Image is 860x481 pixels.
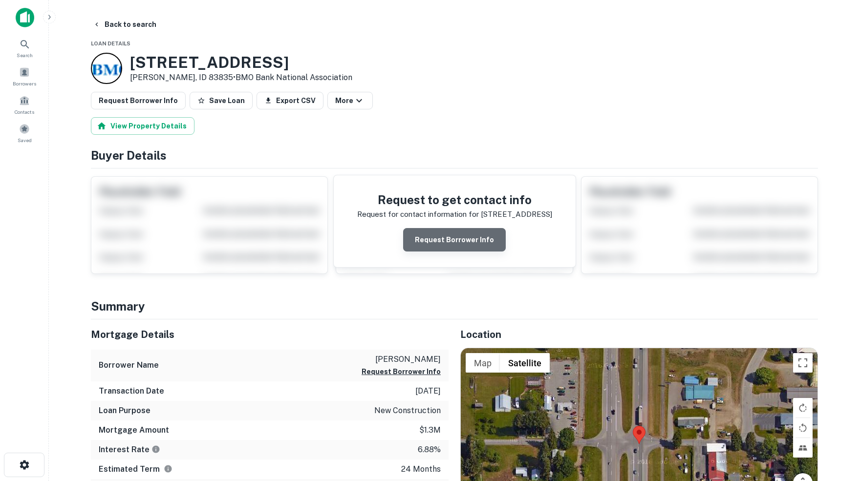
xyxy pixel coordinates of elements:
button: Rotate map counterclockwise [793,418,813,438]
h4: Buyer Details [91,146,818,164]
button: Tilt map [793,438,813,458]
span: Search [17,51,33,59]
button: Export CSV [257,92,323,109]
a: BMO Bank National Association [236,73,352,82]
p: Request for contact information for [357,209,479,220]
a: Saved [3,120,46,146]
p: [STREET_ADDRESS] [481,209,552,220]
h6: Loan Purpose [99,405,150,417]
p: $1.3m [419,424,441,436]
h6: Mortgage Amount [99,424,169,436]
iframe: Chat Widget [811,403,860,450]
h6: Transaction Date [99,385,164,397]
h5: Mortgage Details [91,327,449,342]
a: Search [3,35,46,61]
a: Contacts [3,91,46,118]
p: new construction [374,405,441,417]
img: capitalize-icon.png [16,8,34,27]
p: [DATE] [415,385,441,397]
button: Rotate map clockwise [793,398,813,418]
span: Borrowers [13,80,36,87]
span: Contacts [15,108,34,116]
p: [PERSON_NAME], ID 83835 • [130,72,352,84]
h5: Location [460,327,818,342]
button: Show satellite imagery [500,353,550,373]
button: Back to search [89,16,160,33]
h4: Summary [91,297,818,315]
h6: Borrower Name [99,359,159,371]
h4: Request to get contact info [357,191,552,209]
button: Toggle fullscreen view [793,353,813,373]
p: [PERSON_NAME] [362,354,441,365]
h6: Estimated Term [99,463,172,475]
h3: [STREET_ADDRESS] [130,53,352,72]
button: Request Borrower Info [362,366,441,377]
svg: The interest rates displayed on the website are for informational purposes only and may be report... [151,445,160,454]
h6: Interest Rate [99,444,160,456]
p: 24 months [401,463,441,475]
button: View Property Details [91,117,194,135]
p: 6.88% [418,444,441,456]
span: Saved [18,136,32,144]
button: Save Loan [190,92,253,109]
a: Borrowers [3,63,46,89]
span: Loan Details [91,41,130,46]
button: Show street map [466,353,500,373]
button: Request Borrower Info [91,92,186,109]
button: Request Borrower Info [403,228,506,251]
button: More [327,92,373,109]
svg: Term is based on a standard schedule for this type of loan. [164,464,172,473]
